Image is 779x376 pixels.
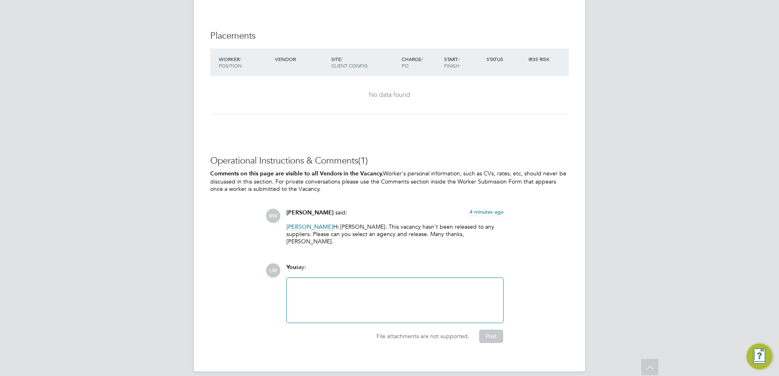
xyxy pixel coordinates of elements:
[484,52,527,66] div: Status
[331,56,367,69] span: / Client Config
[329,52,400,73] div: Site
[402,56,423,69] span: / PO
[217,52,273,73] div: Worker
[218,91,561,99] div: No data found
[526,52,555,66] div: IR35 Risk
[219,56,242,69] span: / Position
[286,263,504,278] div: say:
[358,155,368,166] span: (1)
[266,209,280,223] span: RW
[210,30,569,42] h3: Placements
[210,170,569,192] p: Worker's personal information, such as CVs, rates, etc, should never be discussed in this section...
[286,209,334,216] span: [PERSON_NAME]
[210,170,383,177] b: Comments on this page are visible to all Vendors in the Vacancy.
[286,223,504,245] p: Hi [PERSON_NAME]. This vacancy hasn't been released to any suppliers. Please can you select an ag...
[479,330,503,343] button: Post
[273,52,329,66] div: Vendor
[469,208,504,215] span: 4 minutes ago
[444,56,460,69] span: / Finish
[442,52,484,73] div: Start
[400,52,442,73] div: Charge
[286,264,296,271] span: You
[746,343,772,369] button: Engage Resource Center
[286,223,333,231] span: [PERSON_NAME]
[335,209,347,216] span: said:
[376,332,469,340] span: File attachments are not supported.
[210,155,569,167] h3: Operational Instructions & Comments
[266,263,280,278] span: LM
